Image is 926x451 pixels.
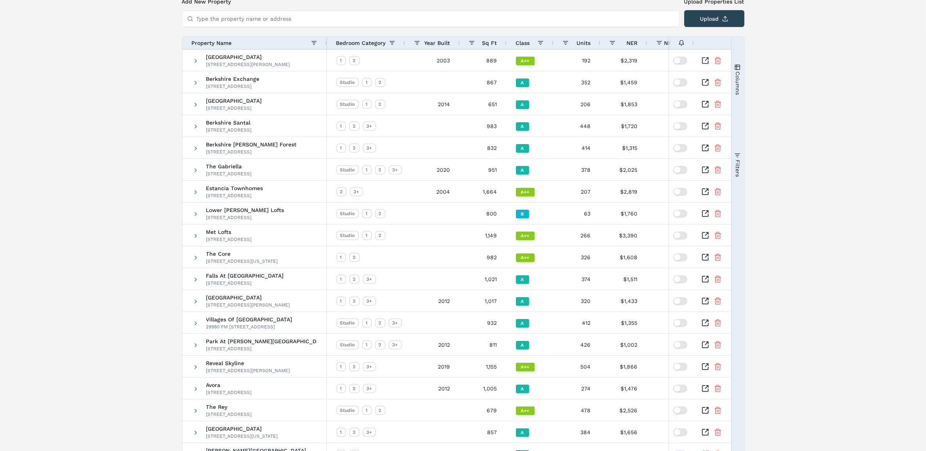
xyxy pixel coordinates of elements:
div: 352 [553,71,600,93]
div: 206 [553,93,600,115]
div: $2.95 [647,225,702,246]
a: Inspect Comparable [701,144,709,152]
div: 3+ [363,143,376,153]
div: 679 [460,399,507,421]
div: A [516,385,529,393]
div: 2012 [405,290,460,312]
input: Type the property name or address [196,11,674,27]
div: $1.24 [647,334,702,355]
div: $1,355 [600,312,647,333]
div: $1.47 [647,378,702,399]
span: The Gabriella [206,164,252,169]
div: A [516,319,529,328]
div: 932 [460,312,507,333]
span: Year Built [425,40,450,46]
a: Inspect Comparable [701,100,709,108]
a: Inspect Comparable [701,406,709,414]
div: [STREET_ADDRESS] [206,411,252,417]
button: Remove Property From Portfolio [714,188,722,196]
div: Studio [336,78,359,87]
div: $3,390 [600,225,647,246]
div: 1 [336,253,346,262]
div: 1 [336,143,346,153]
div: 274 [553,378,600,399]
div: 374 [553,268,600,290]
div: $2,319 [600,50,647,71]
div: 2 [375,318,385,328]
div: $2.13 [647,159,702,180]
a: Inspect Comparable [701,297,709,305]
div: 951 [460,159,507,180]
div: 412 [553,312,600,333]
div: $1,315 [600,137,647,159]
div: 2 [349,121,360,131]
div: [STREET_ADDRESS] [206,346,317,352]
span: Avora [206,382,252,388]
button: Upload [684,10,744,27]
a: Inspect Comparable [701,57,709,64]
div: $1,866 [600,356,647,377]
div: $1,720 [600,115,647,137]
div: 1 [362,231,372,240]
div: 2014 [405,93,460,115]
div: 426 [553,334,600,355]
div: A [516,78,529,87]
div: [STREET_ADDRESS] [206,193,263,199]
div: $1,476 [600,378,647,399]
div: $1.41 [647,290,702,312]
div: [STREET_ADDRESS] [206,280,284,286]
div: 2020 [405,159,460,180]
div: $1.48 [647,268,702,290]
span: [GEOGRAPHIC_DATA] [206,54,290,60]
div: A [516,144,529,153]
span: Berkshire Santal [206,120,252,125]
div: [STREET_ADDRESS][PERSON_NAME] [206,302,290,308]
div: A [516,275,529,284]
div: 1,005 [460,378,507,399]
div: 448 [553,115,600,137]
a: Inspect Comparable [701,319,709,327]
div: 651 [460,93,507,115]
div: 1,149 [460,225,507,246]
button: Remove Property From Portfolio [714,57,722,64]
span: Lower [PERSON_NAME] Lofts [206,207,284,213]
div: A++ [516,232,535,240]
div: Studio [336,231,359,240]
div: 1 [336,275,346,284]
div: 2 [375,340,385,349]
a: Inspect Comparable [701,210,709,217]
div: $1.58 [647,137,702,159]
div: 811 [460,334,507,355]
a: Inspect Comparable [701,363,709,371]
div: $1,608 [600,246,647,268]
div: 378 [553,159,600,180]
div: 2 [349,384,360,393]
div: 2003 [405,50,460,71]
span: The Rey [206,404,252,410]
div: 1,017 [460,290,507,312]
div: B [516,210,529,218]
div: 326 [553,246,600,268]
div: [STREET_ADDRESS] [206,236,252,242]
div: 3+ [363,384,376,393]
span: Estancia Townhomes [206,185,263,191]
div: 3+ [363,428,376,437]
div: $1.75 [647,115,702,137]
div: 1 [362,78,372,87]
div: [STREET_ADDRESS] [206,105,262,111]
div: 2012 [405,334,460,355]
div: $1,002 [600,334,647,355]
div: A [516,297,529,306]
div: [STREET_ADDRESS] [206,389,252,396]
div: A++ [516,188,535,196]
button: Remove Property From Portfolio [714,253,722,261]
div: $3.72 [647,399,702,421]
span: Falls At [GEOGRAPHIC_DATA] [206,273,284,278]
div: 982 [460,246,507,268]
div: 2 [349,296,360,306]
a: Inspect Comparable [701,232,709,239]
div: 2019 [405,356,460,377]
div: 2 [349,275,360,284]
div: [STREET_ADDRESS][PERSON_NAME] [206,367,290,374]
div: [STREET_ADDRESS] [206,83,260,89]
